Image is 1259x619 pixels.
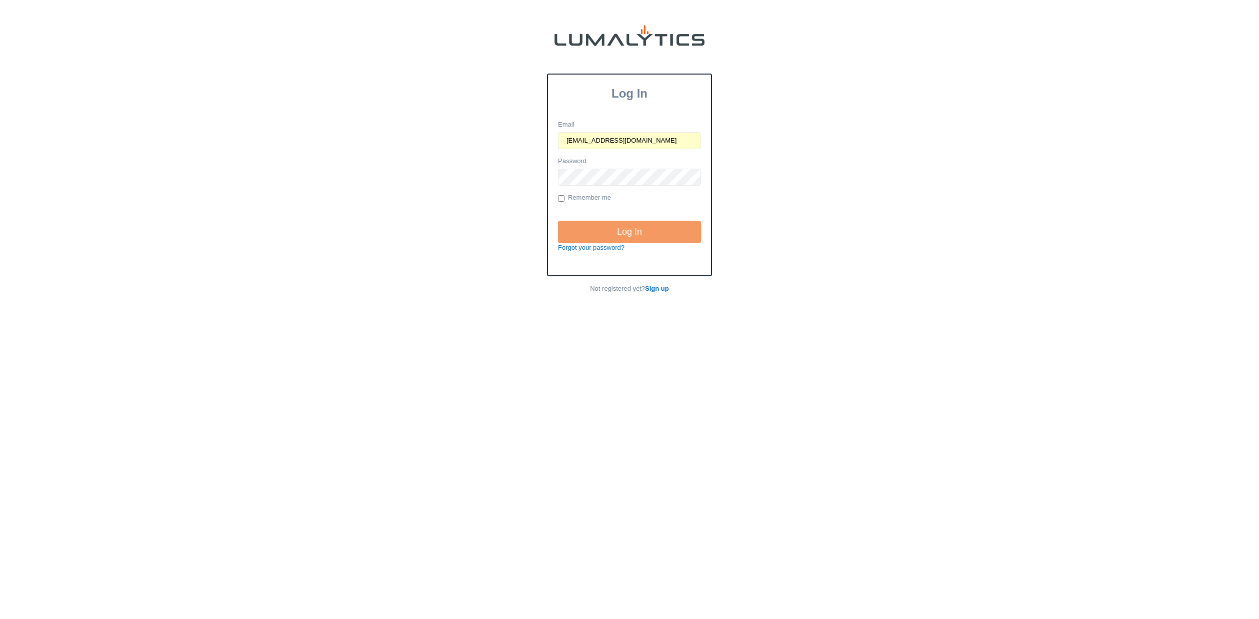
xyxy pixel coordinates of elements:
[548,87,711,101] h3: Log In
[645,285,669,292] a: Sign up
[558,244,624,251] a: Forgot your password?
[554,25,704,46] img: lumalytics-black-e9b537c871f77d9ce8d3a6940f85695cd68c596e3f819dc492052d1098752254.png
[547,284,712,294] p: Not registered yet?
[558,193,611,203] label: Remember me
[558,132,701,149] input: Email
[558,195,564,202] input: Remember me
[558,157,586,166] label: Password
[558,120,574,130] label: Email
[558,221,701,244] input: Log In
